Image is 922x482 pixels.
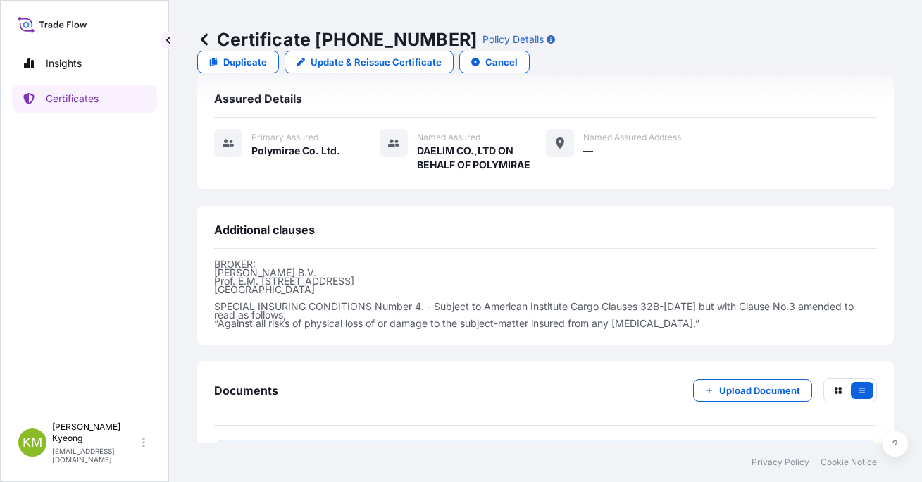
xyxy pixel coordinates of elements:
[214,223,315,237] span: Additional clauses
[251,144,340,158] span: Polymirae Co. Ltd.
[197,28,477,51] p: Certificate [PHONE_NUMBER]
[821,457,877,468] a: Cookie Notice
[214,440,877,476] a: PDFCertificate[DATE]T23:10:49.123960
[417,144,545,172] span: DAELIM CO.,LTD ON BEHALF OF POLYMIRAE
[311,55,442,69] p: Update & Reissue Certificate
[214,260,877,328] p: BROKER: [PERSON_NAME] B.V. Prof. E.M. [STREET_ADDRESS] [GEOGRAPHIC_DATA] SPECIAL INSURING CONDITI...
[583,132,681,143] span: Named Assured Address
[46,92,99,106] p: Certificates
[197,51,279,73] a: Duplicate
[12,49,157,78] a: Insights
[223,55,267,69] p: Duplicate
[285,51,454,73] a: Update & Reissue Certificate
[417,132,480,143] span: Named Assured
[52,447,139,464] p: [EMAIL_ADDRESS][DOMAIN_NAME]
[485,55,518,69] p: Cancel
[46,56,82,70] p: Insights
[459,51,530,73] button: Cancel
[12,85,157,113] a: Certificates
[214,383,278,397] span: Documents
[719,383,800,397] p: Upload Document
[52,421,139,444] p: [PERSON_NAME] Kyeong
[583,144,593,158] span: —
[251,132,318,143] span: Primary assured
[23,435,42,450] span: KM
[693,379,812,402] button: Upload Document
[482,32,544,47] p: Policy Details
[752,457,809,468] a: Privacy Policy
